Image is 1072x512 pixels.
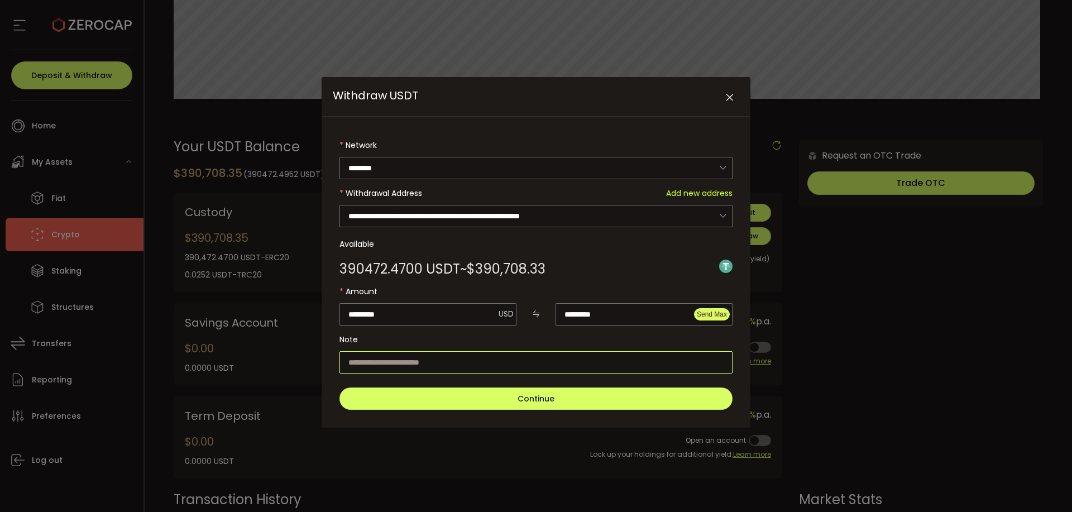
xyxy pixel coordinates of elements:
[339,134,733,156] label: Network
[339,233,733,255] label: Available
[339,328,733,351] label: Note
[694,308,730,320] button: Send Max
[339,262,460,276] span: 390472.4700 USDT
[1016,458,1072,512] iframe: Chat Widget
[339,280,733,303] label: Amount
[333,88,418,103] span: Withdraw USDT
[346,188,422,199] span: Withdrawal Address
[467,262,545,276] span: $390,708.33
[339,387,733,410] button: Continue
[322,77,750,428] div: Withdraw USDT
[697,310,727,318] span: Send Max
[720,88,739,108] button: Close
[518,393,554,404] span: Continue
[339,262,545,276] div: ~
[499,308,514,319] span: USD
[666,182,733,204] span: Add new address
